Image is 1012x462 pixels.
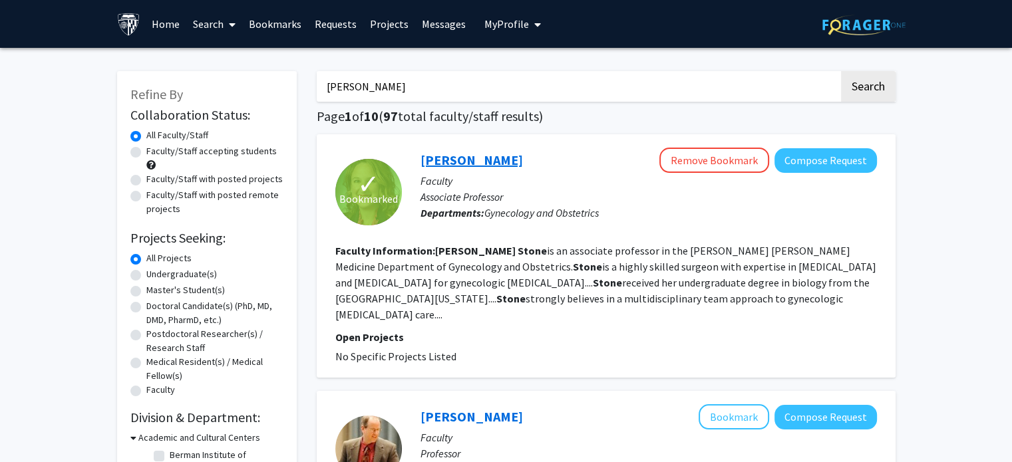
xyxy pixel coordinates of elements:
button: Compose Request to Rebecca Stone [774,148,877,173]
button: Search [841,71,896,102]
span: 10 [364,108,379,124]
label: Master's Student(s) [146,283,225,297]
button: Add Steve Stone to Bookmarks [699,404,769,429]
p: Professor [421,445,877,461]
span: Bookmarked [339,191,398,207]
h2: Division & Department: [130,409,283,425]
label: Faculty [146,383,175,397]
span: Gynecology and Obstetrics [484,206,599,219]
h3: Academic and Cultural Centers [138,431,260,445]
a: [PERSON_NAME] [421,408,523,425]
b: Stone [518,244,547,257]
p: Open Projects [335,329,877,345]
label: Undergraduate(s) [146,267,217,281]
label: All Projects [146,251,192,265]
img: ForagerOne Logo [822,15,906,35]
iframe: Chat [10,402,57,452]
label: Faculty/Staff accepting students [146,144,277,158]
label: All Faculty/Staff [146,128,208,142]
p: Faculty [421,429,877,445]
a: Search [186,1,242,47]
span: No Specific Projects Listed [335,350,456,363]
b: [PERSON_NAME] [435,244,516,257]
b: Stone [496,292,526,305]
span: 1 [345,108,352,124]
span: ✓ [357,177,380,191]
label: Medical Resident(s) / Medical Fellow(s) [146,355,283,383]
label: Doctoral Candidate(s) (PhD, MD, DMD, PharmD, etc.) [146,299,283,327]
button: Compose Request to Steve Stone [774,405,877,429]
button: Remove Bookmark [659,148,769,173]
label: Faculty/Staff with posted remote projects [146,188,283,216]
a: Requests [308,1,363,47]
b: Stone [593,276,622,289]
b: Stone [573,260,602,273]
a: Home [145,1,186,47]
a: Messages [415,1,472,47]
span: Refine By [130,86,183,102]
h1: Page of ( total faculty/staff results) [317,108,896,124]
label: Postdoctoral Researcher(s) / Research Staff [146,327,283,355]
a: Bookmarks [242,1,308,47]
p: Faculty [421,173,877,189]
b: Departments: [421,206,484,219]
label: Faculty/Staff with posted projects [146,172,283,186]
fg-read-more: is an associate professor in the [PERSON_NAME] [PERSON_NAME] Medicine Department of Gynecology an... [335,244,876,321]
b: Faculty Information: [335,244,435,257]
span: 97 [383,108,398,124]
h2: Projects Seeking: [130,230,283,246]
h2: Collaboration Status: [130,107,283,123]
input: Search Keywords [317,71,839,102]
span: My Profile [484,17,529,31]
a: [PERSON_NAME] [421,152,523,168]
a: Projects [363,1,415,47]
img: Johns Hopkins University Logo [117,13,140,36]
p: Associate Professor [421,189,877,205]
